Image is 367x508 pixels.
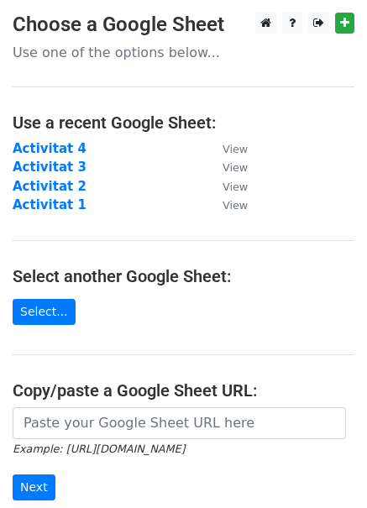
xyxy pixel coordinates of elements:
[13,113,354,133] h4: Use a recent Google Sheet:
[13,141,87,156] a: Activitat 4
[206,197,248,212] a: View
[13,266,354,286] h4: Select another Google Sheet:
[223,161,248,174] small: View
[13,13,354,37] h3: Choose a Google Sheet
[13,179,87,194] a: Activitat 2
[206,141,248,156] a: View
[13,44,354,61] p: Use one of the options below...
[206,179,248,194] a: View
[13,474,55,500] input: Next
[206,160,248,175] a: View
[223,143,248,155] small: View
[13,407,346,439] input: Paste your Google Sheet URL here
[223,199,248,212] small: View
[13,380,354,401] h4: Copy/paste a Google Sheet URL:
[13,443,185,455] small: Example: [URL][DOMAIN_NAME]
[13,160,87,175] a: Activitat 3
[223,181,248,193] small: View
[13,197,87,212] a: Activitat 1
[13,299,76,325] a: Select...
